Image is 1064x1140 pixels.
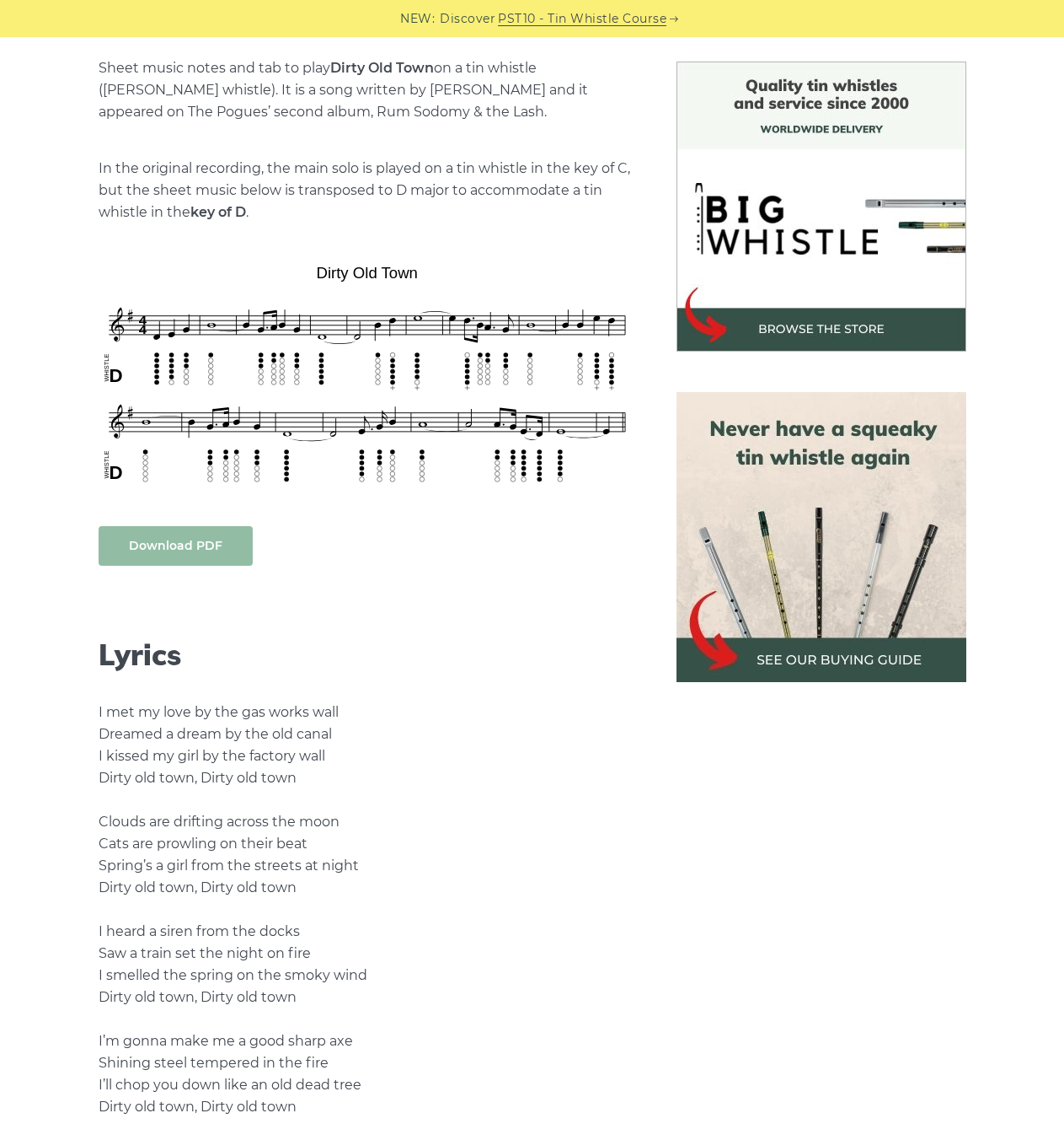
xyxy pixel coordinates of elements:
[99,57,636,123] p: Sheet music notes and tab to play on a tin whistle ([PERSON_NAME] whistle). It is a song written ...
[440,9,495,29] span: Discover
[99,526,253,566] a: Download PDF
[676,392,966,682] img: tin whistle buying guide
[99,702,636,1118] p: I met my love by the gas works wall Dreamed a dream by the old canal I kissed my girl by the fact...
[99,258,636,492] img: Dirty Old Town Tin Whistle Tab & Sheet Music
[99,638,636,673] h2: Lyrics
[99,160,630,220] span: In the original recording, the main solo is played on a tin whistle in the key of C, but the shee...
[330,60,434,76] strong: Dirty Old Town
[676,62,966,352] img: BigWhistle Tin Whistle Store
[498,9,666,29] a: PST10 - Tin Whistle Course
[400,9,435,29] span: NEW:
[190,204,246,220] strong: key of D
